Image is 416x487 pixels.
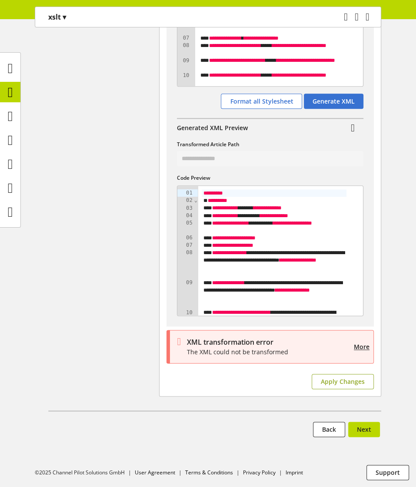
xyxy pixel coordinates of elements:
span: ▾ [63,12,66,22]
div: 10 [177,72,190,87]
h1: XML transformation error [187,337,350,347]
button: Back [313,422,345,437]
div: Generated XML Preview [177,119,342,137]
h2: Code Preview [177,171,363,185]
button: Format all Stylesheet [221,94,302,109]
div: 03 [177,205,194,212]
div: 08 [177,42,190,57]
span: Support [376,468,400,477]
div: 07 [177,34,190,42]
button: Support [366,465,409,480]
p: xslt [48,12,66,22]
div: 02 [177,197,194,204]
span: Format all Stylesheet [230,97,293,106]
div: 09 [177,279,194,309]
span: Apply Changes [321,377,365,386]
button: Generate XML [304,94,363,109]
button: More [354,342,369,351]
a: Imprint [286,469,303,476]
div: 01 [177,189,194,197]
div: 07 [177,242,194,249]
span: Fold line [194,197,198,203]
div: 04 [177,212,194,219]
a: Terms & Conditions [185,469,233,476]
button: Next [348,422,380,437]
div: 09 [177,57,190,72]
div: 10 [177,309,194,331]
span: Next [357,425,371,434]
button: Apply Changes [312,374,374,389]
span: Back [322,425,336,434]
div: 06 [177,234,194,242]
nav: main navigation [35,7,381,27]
a: User Agreement [135,469,175,476]
span: Generate XML [313,97,355,106]
span: Transformed Article Path [177,141,240,148]
div: 05 [177,219,194,234]
div: 08 [177,249,194,279]
li: ©2025 Channel Pilot Solutions GmbH [35,469,135,477]
a: Privacy Policy [243,469,276,476]
p: The XML could not be transformed [187,347,350,356]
